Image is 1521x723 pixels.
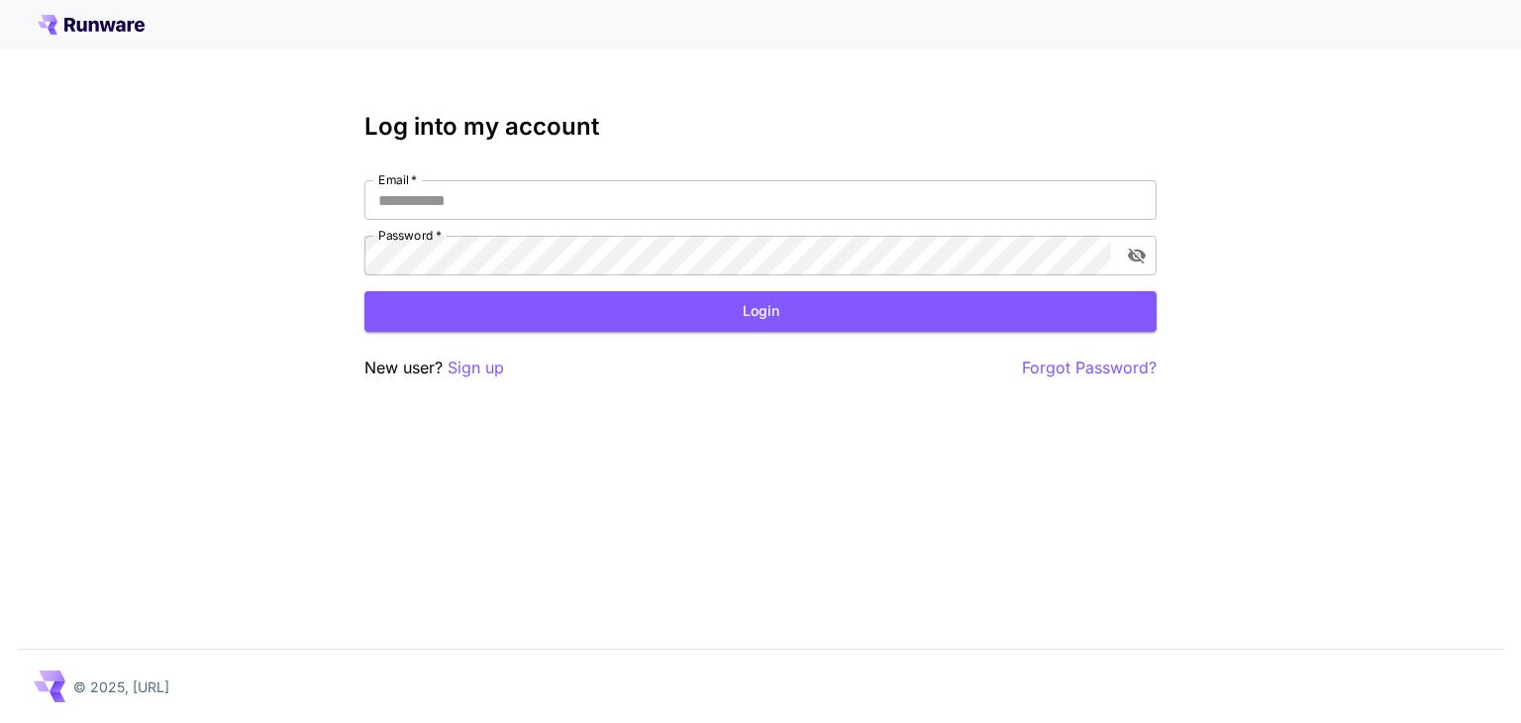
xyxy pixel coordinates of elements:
[1119,238,1155,273] button: toggle password visibility
[448,356,504,380] button: Sign up
[378,171,417,188] label: Email
[378,227,442,244] label: Password
[364,113,1157,141] h3: Log into my account
[73,676,169,697] p: © 2025, [URL]
[364,356,504,380] p: New user?
[1022,356,1157,380] button: Forgot Password?
[364,291,1157,332] button: Login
